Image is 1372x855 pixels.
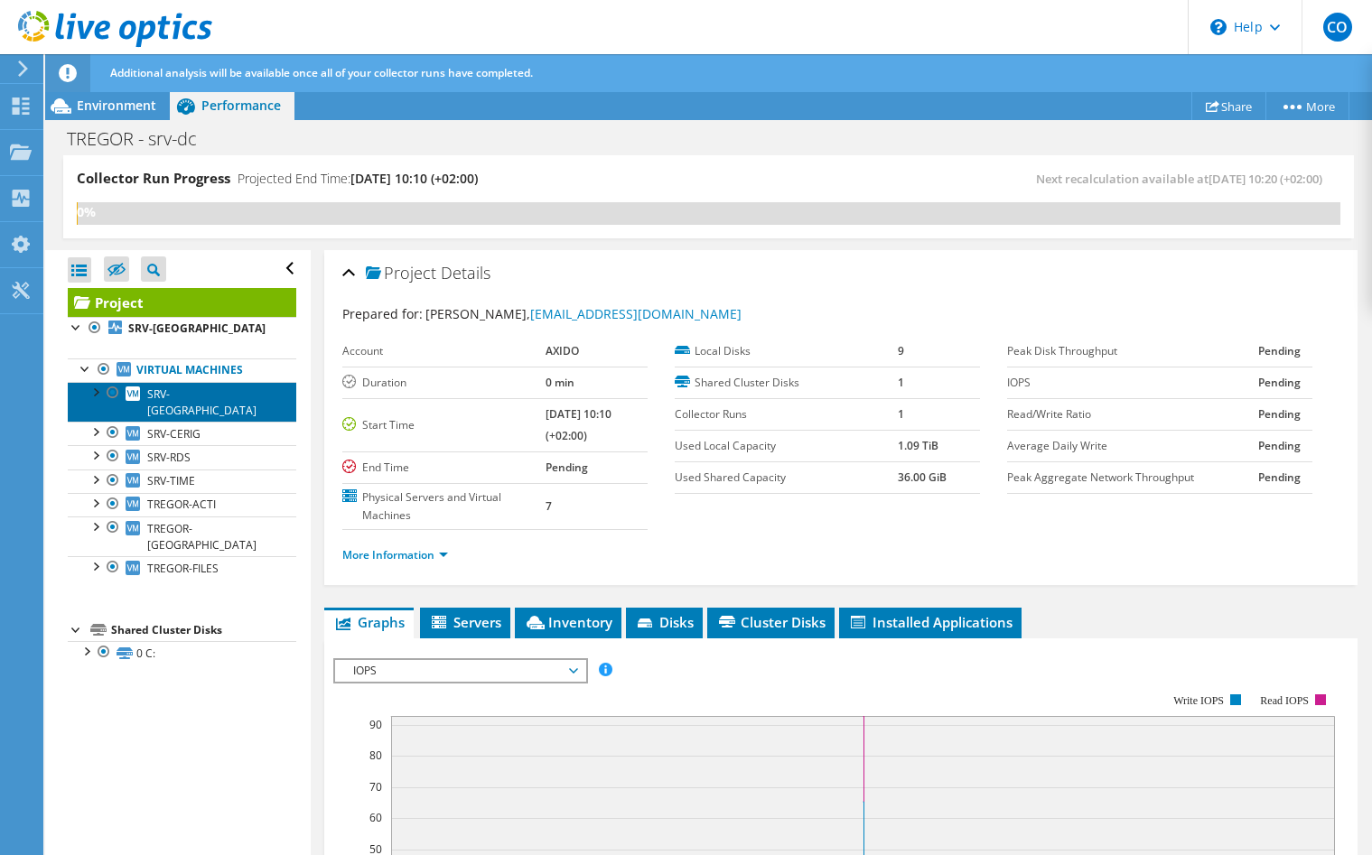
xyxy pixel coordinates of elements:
label: Collector Runs [675,405,899,423]
span: Project [366,265,436,283]
span: Next recalculation available at [1036,171,1331,187]
label: Account [342,342,546,360]
svg: \n [1210,19,1227,35]
a: SRV-[GEOGRAPHIC_DATA] [68,382,296,422]
a: Project [68,288,296,317]
span: [PERSON_NAME], [425,305,742,322]
span: Inventory [524,613,612,631]
b: 36.00 GiB [898,469,947,485]
a: 0 C: [68,641,296,664]
label: Used Shared Capacity [675,469,899,487]
text: 90 [369,717,382,732]
a: TREGOR-[GEOGRAPHIC_DATA] [68,516,296,556]
b: 0 min [546,375,574,390]
b: Pending [1258,438,1301,453]
a: Share [1191,92,1266,120]
text: Read IOPS [1260,694,1309,707]
a: More Information [342,547,448,562]
a: SRV-[GEOGRAPHIC_DATA] [68,317,296,340]
a: [EMAIL_ADDRESS][DOMAIN_NAME] [530,305,742,322]
span: Performance [201,97,281,114]
b: 9 [898,343,904,358]
label: Duration [342,374,546,392]
b: Pending [1258,469,1301,485]
a: SRV-TIME [68,469,296,493]
span: IOPS [344,660,576,682]
span: TREGOR-FILES [147,561,219,576]
span: SRV-CERIG [147,426,201,441]
label: IOPS [1007,374,1258,392]
b: Pending [546,460,588,475]
span: SRV-TIME [147,473,195,488]
span: [DATE] 10:20 (+02:00) [1209,171,1322,187]
span: [DATE] 10:10 (+02:00) [350,170,478,187]
text: Write IOPS [1173,694,1224,707]
h4: Projected End Time: [238,169,478,189]
label: Read/Write Ratio [1007,405,1258,423]
label: Used Local Capacity [675,437,899,455]
div: Shared Cluster Disks [111,619,296,641]
span: TREGOR-[GEOGRAPHIC_DATA] [147,521,257,553]
span: Details [441,262,490,283]
a: SRV-RDS [68,445,296,469]
b: 7 [546,498,552,514]
b: 1.09 TiB [898,438,938,453]
label: Local Disks [675,342,899,360]
a: Virtual Machines [68,358,296,382]
label: Average Daily Write [1007,437,1258,455]
span: CO [1323,13,1352,42]
b: Pending [1258,406,1301,422]
label: Physical Servers and Virtual Machines [342,488,546,525]
span: Installed Applications [848,613,1013,631]
b: [DATE] 10:10 (+02:00) [546,406,611,443]
span: Additional analysis will be available once all of your collector runs have completed. [110,65,533,80]
span: TREGOR-ACTI [147,497,216,512]
b: AXIDO [546,343,579,358]
h1: TREGOR - srv-dc [59,129,225,149]
span: Graphs [333,613,405,631]
text: 80 [369,748,382,763]
a: TREGOR-ACTI [68,493,296,516]
text: 70 [369,779,382,795]
a: TREGOR-FILES [68,556,296,580]
b: 1 [898,375,904,390]
span: Cluster Disks [716,613,826,631]
label: Peak Aggregate Network Throughput [1007,469,1258,487]
span: Disks [635,613,694,631]
label: End Time [342,459,546,477]
b: Pending [1258,343,1301,358]
b: 1 [898,406,904,422]
span: Servers [429,613,501,631]
label: Shared Cluster Disks [675,374,899,392]
label: Prepared for: [342,305,423,322]
span: SRV-RDS [147,450,191,465]
b: SRV-[GEOGRAPHIC_DATA] [128,321,266,336]
span: SRV-[GEOGRAPHIC_DATA] [147,386,257,418]
a: More [1265,92,1349,120]
label: Start Time [342,416,546,434]
label: Peak Disk Throughput [1007,342,1258,360]
span: Environment [77,97,156,114]
b: Pending [1258,375,1301,390]
text: 60 [369,810,382,825]
a: SRV-CERIG [68,422,296,445]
